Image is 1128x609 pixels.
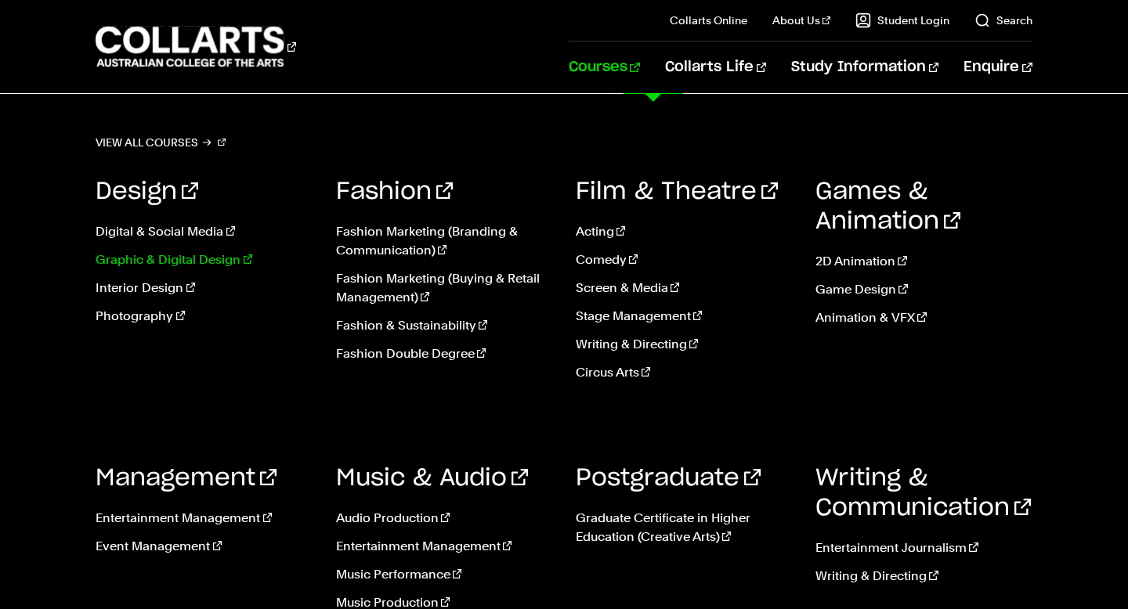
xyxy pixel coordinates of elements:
[96,467,277,490] a: Management
[791,41,938,93] a: Study Information
[576,180,778,204] a: Film & Theatre
[815,308,1032,327] a: Animation & VFX
[576,250,792,269] a: Comedy
[576,509,792,546] a: Graduate Certificate in Higher Education (Creative Arts)
[576,307,792,326] a: Stage Management
[336,467,528,490] a: Music & Audio
[855,13,949,28] a: Student Login
[336,344,552,363] a: Fashion Double Degree
[576,467,761,490] a: Postgraduate
[96,250,312,269] a: Graphic & Digital Design
[96,307,312,326] a: Photography
[815,180,960,233] a: Games & Animation
[665,41,766,93] a: Collarts Life
[96,180,198,204] a: Design
[815,467,1031,520] a: Writing & Communication
[815,567,1032,586] a: Writing & Directing
[815,252,1032,271] a: 2D Animation
[336,180,453,204] a: Fashion
[576,335,792,354] a: Writing & Directing
[336,316,552,335] a: Fashion & Sustainability
[336,222,552,260] a: Fashion Marketing (Branding & Communication)
[569,41,640,93] a: Courses
[815,539,1032,557] a: Entertainment Journalism
[815,280,1032,299] a: Game Design
[96,222,312,241] a: Digital & Social Media
[96,279,312,297] a: Interior Design
[576,222,792,241] a: Acting
[576,363,792,382] a: Circus Arts
[336,537,552,556] a: Entertainment Management
[772,13,830,28] a: About Us
[336,269,552,307] a: Fashion Marketing (Buying & Retail Management)
[96,24,296,69] div: Go to homepage
[96,132,226,153] a: View all courses
[96,537,312,556] a: Event Management
[974,13,1032,28] a: Search
[96,509,312,528] a: Entertainment Management
[336,565,552,584] a: Music Performance
[576,279,792,297] a: Screen & Media
[336,509,552,528] a: Audio Production
[963,41,1032,93] a: Enquire
[670,13,747,28] a: Collarts Online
